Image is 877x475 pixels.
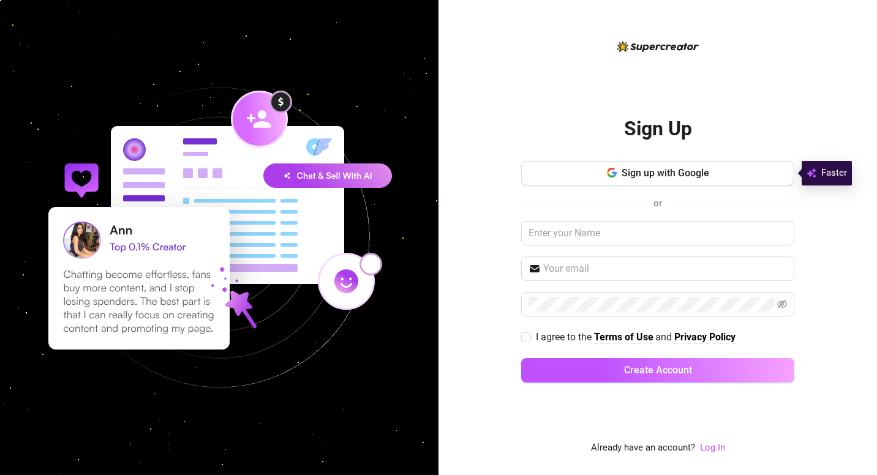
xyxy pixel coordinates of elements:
img: logo-BBDzfeDw.svg [617,41,699,52]
img: signup-background-D0MIrEPF.svg [7,26,431,449]
span: Sign up with Google [622,167,709,179]
span: or [653,198,662,209]
a: Log In [700,441,725,455]
h2: Sign Up [624,116,692,141]
input: Enter your Name [521,221,794,245]
span: eye-invisible [777,299,787,309]
a: Privacy Policy [674,331,736,344]
button: Create Account [521,358,794,383]
img: svg%3e [807,166,816,181]
span: Faster [821,166,847,181]
button: Sign up with Google [521,161,794,185]
span: Create Account [624,364,692,376]
strong: Terms of Use [594,331,653,343]
a: Terms of Use [594,331,653,344]
a: Log In [700,442,725,453]
input: Your email [543,261,787,276]
span: and [655,331,674,343]
strong: Privacy Policy [674,331,736,343]
span: Already have an account? [591,441,695,455]
span: I agree to the [536,331,594,343]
